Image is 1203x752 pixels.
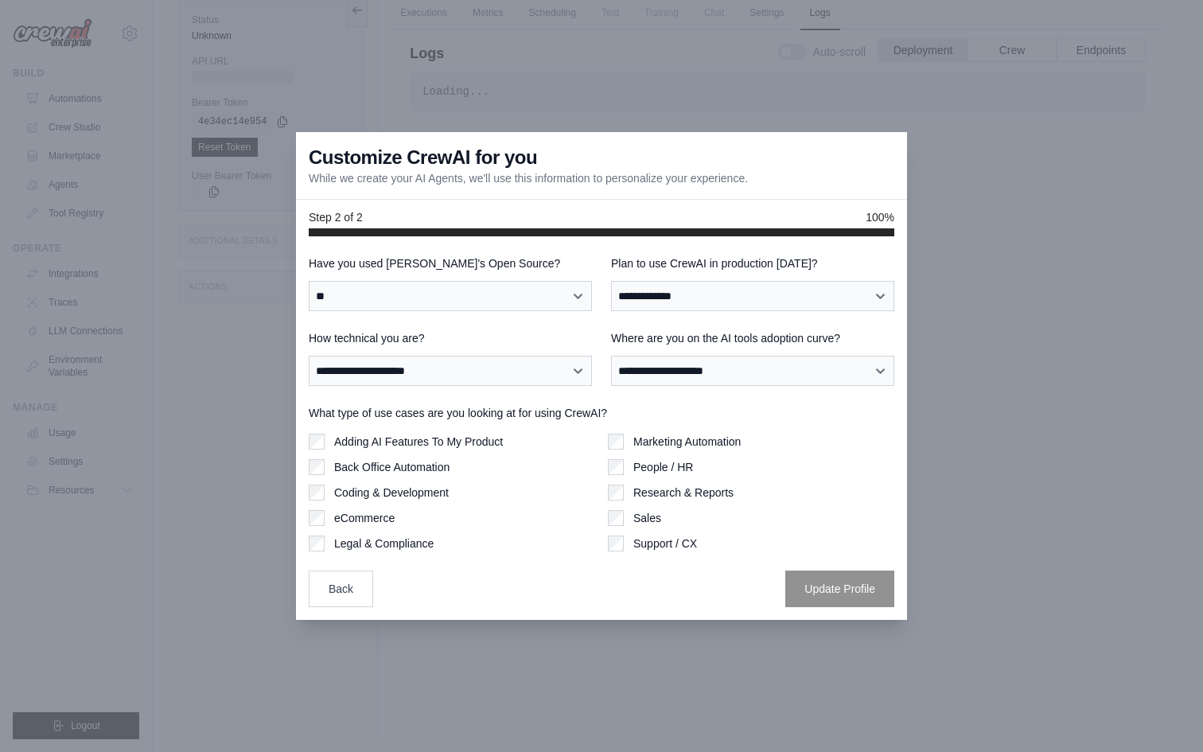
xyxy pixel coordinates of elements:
[309,170,748,186] p: While we create your AI Agents, we'll use this information to personalize your experience.
[1123,676,1203,752] iframe: Chat Widget
[334,434,503,450] label: Adding AI Features To My Product
[334,459,450,475] label: Back Office Automation
[309,405,894,421] label: What type of use cases are you looking at for using CrewAI?
[334,510,395,526] label: eCommerce
[334,536,434,551] label: Legal & Compliance
[309,209,363,225] span: Step 2 of 2
[611,330,894,346] label: Where are you on the AI tools adoption curve?
[633,510,661,526] label: Sales
[633,536,697,551] label: Support / CX
[309,571,373,607] button: Back
[334,485,449,501] label: Coding & Development
[633,434,741,450] label: Marketing Automation
[633,485,734,501] label: Research & Reports
[785,571,894,607] button: Update Profile
[633,459,693,475] label: People / HR
[309,255,592,271] label: Have you used [PERSON_NAME]'s Open Source?
[611,255,894,271] label: Plan to use CrewAI in production [DATE]?
[309,330,592,346] label: How technical you are?
[309,145,537,170] h3: Customize CrewAI for you
[866,209,894,225] span: 100%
